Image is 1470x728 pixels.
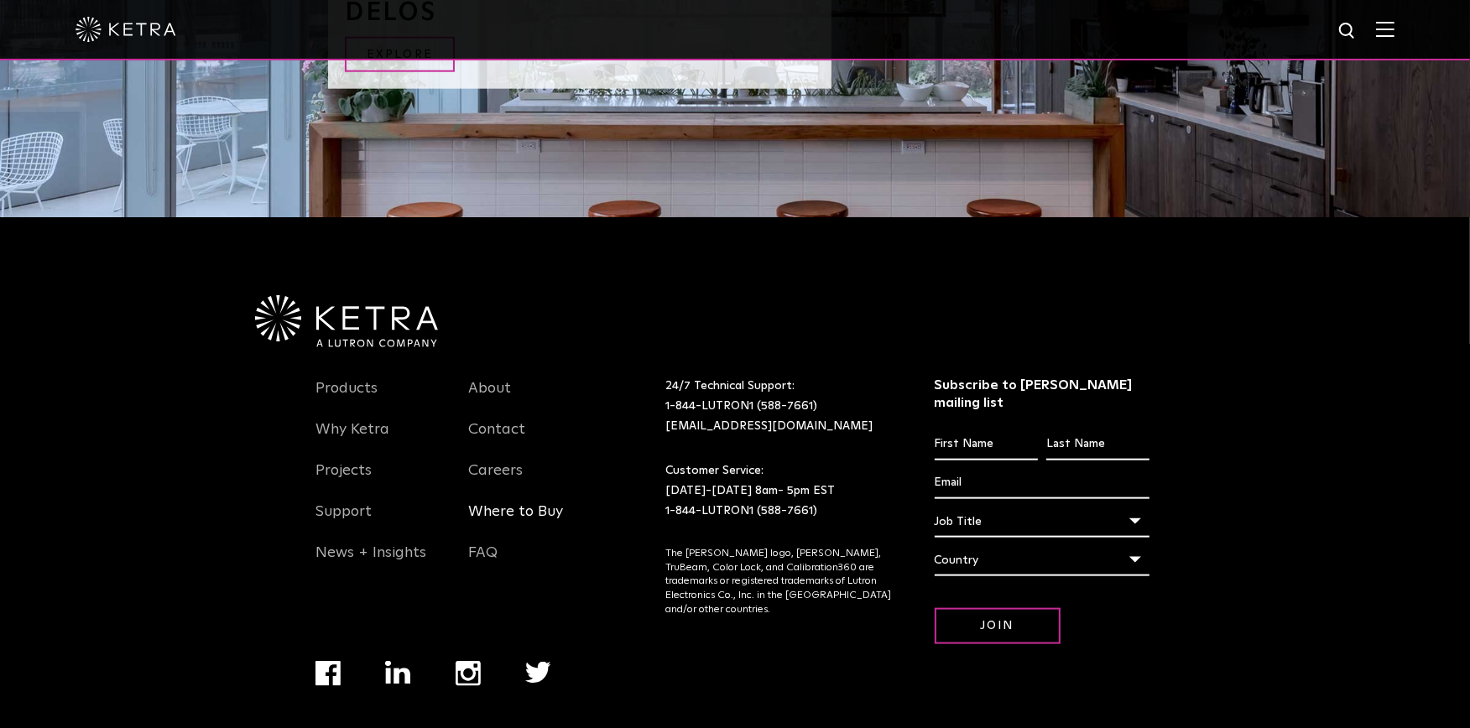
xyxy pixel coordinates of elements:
[468,420,525,459] a: Contact
[456,661,481,686] img: instagram
[525,662,551,684] img: twitter
[1376,21,1394,37] img: Hamburger%20Nav.svg
[665,400,817,412] a: 1-844-LUTRON1 (588-7661)
[315,461,372,500] a: Projects
[468,377,596,582] div: Navigation Menu
[315,377,443,582] div: Navigation Menu
[935,608,1061,644] input: Join
[315,379,378,418] a: Products
[468,543,498,582] a: FAQ
[315,543,426,582] a: News + Insights
[1046,429,1149,460] input: Last Name
[935,506,1150,538] div: Job Title
[935,467,1150,499] input: Email
[315,661,341,686] img: facebook
[255,295,438,347] img: Ketra-aLutronCo_White_RGB
[315,661,595,728] div: Navigation Menu
[468,502,563,541] a: Where to Buy
[935,544,1150,576] div: Country
[665,420,873,432] a: [EMAIL_ADDRESS][DOMAIN_NAME]
[468,379,511,418] a: About
[315,502,372,541] a: Support
[385,661,411,684] img: linkedin
[935,429,1038,460] input: First Name
[665,547,893,617] p: The [PERSON_NAME] logo, [PERSON_NAME], TruBeam, Color Lock, and Calibration360 are trademarks or ...
[935,377,1150,412] h3: Subscribe to [PERSON_NAME] mailing list
[315,420,389,459] a: Why Ketra
[76,17,176,42] img: ketra-logo-2019-white
[468,461,523,500] a: Careers
[665,461,893,521] p: Customer Service: [DATE]-[DATE] 8am- 5pm EST
[665,505,817,517] a: 1-844-LUTRON1 (588-7661)
[665,377,893,436] p: 24/7 Technical Support:
[1337,21,1358,42] img: search icon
